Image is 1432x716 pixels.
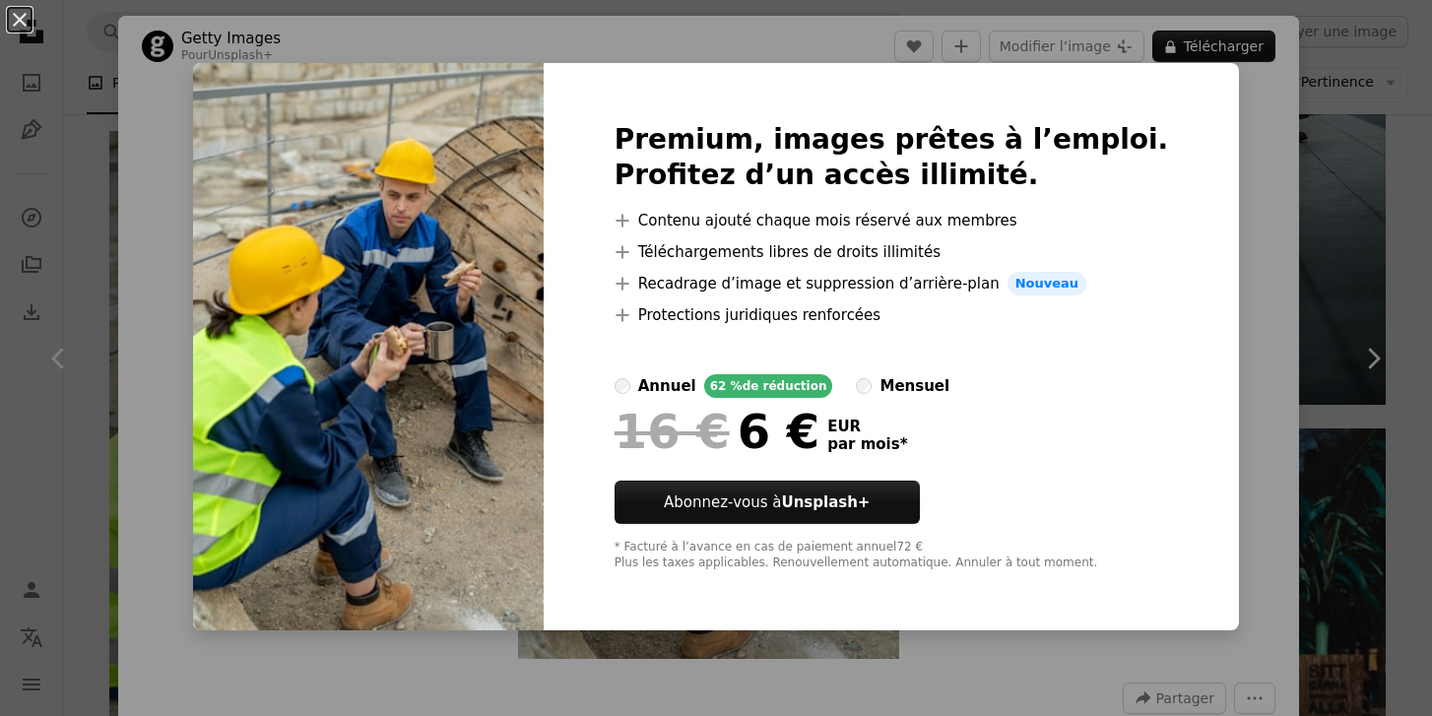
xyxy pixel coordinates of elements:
div: 62 % de réduction [704,374,833,398]
div: 6 € [615,406,819,457]
img: premium_photo-1664300847185-f26549ced7f3 [193,63,544,630]
span: 16 € [615,406,730,457]
div: * Facturé à l’avance en cas de paiement annuel 72 € Plus les taxes applicables. Renouvellement au... [615,540,1169,571]
h2: Premium, images prêtes à l’emploi. Profitez d’un accès illimité. [615,122,1169,193]
strong: Unsplash+ [781,493,870,511]
li: Téléchargements libres de droits illimités [615,240,1169,264]
input: mensuel [856,378,872,394]
button: Abonnez-vous àUnsplash+ [615,481,920,524]
li: Protections juridiques renforcées [615,303,1169,327]
span: par mois * [827,435,907,453]
span: EUR [827,418,907,435]
li: Contenu ajouté chaque mois réservé aux membres [615,209,1169,232]
div: annuel [638,374,696,398]
span: Nouveau [1008,272,1086,295]
input: annuel62 %de réduction [615,378,630,394]
li: Recadrage d’image et suppression d’arrière-plan [615,272,1169,295]
div: mensuel [879,374,949,398]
